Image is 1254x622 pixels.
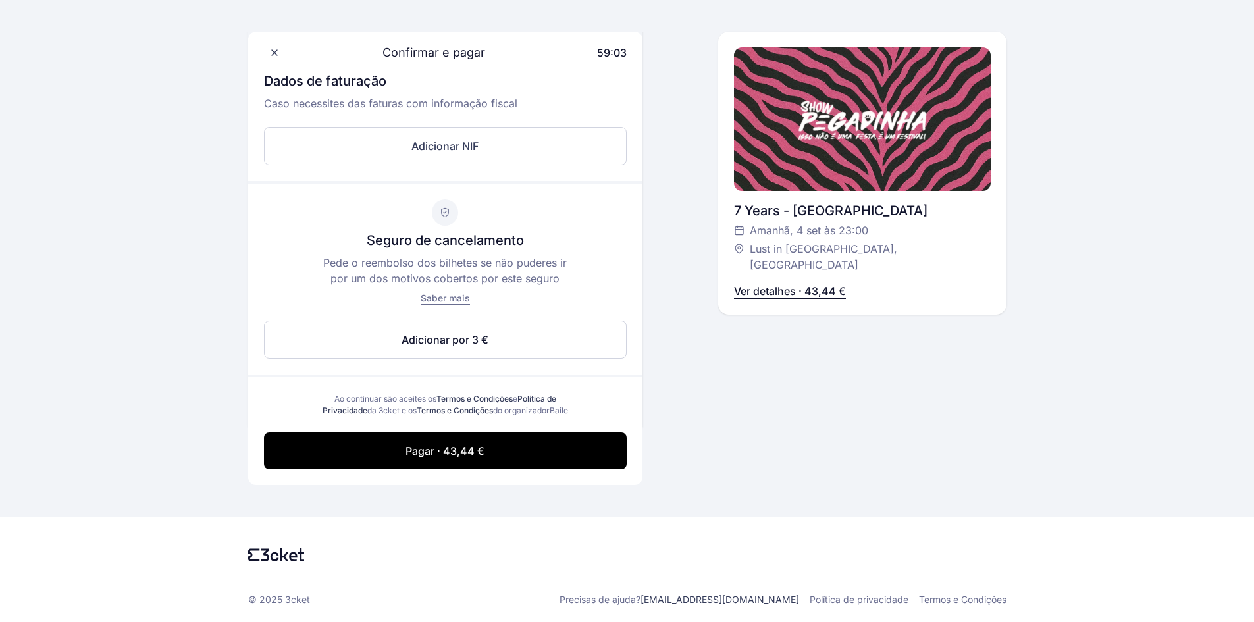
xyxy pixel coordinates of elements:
[597,46,627,59] span: 59:03
[405,443,484,459] span: Pagar · 43,44 €
[322,393,569,417] div: Ao continuar são aceites os e da 3cket e os do organizador
[810,593,908,606] a: Política de privacidade
[264,127,627,165] button: Adicionar NIF
[560,593,799,606] p: Precisas de ajuda?
[264,95,627,122] p: Caso necessites das faturas com informação fiscal
[264,72,627,95] h3: Dados de faturação
[264,321,627,359] button: Adicionar por 3 €
[550,405,568,415] span: Baile
[750,222,868,238] span: Amanhã, 4 set às 23:00
[734,283,846,299] p: Ver detalhes · 43,44 €
[421,292,470,303] span: Saber mais
[750,241,978,272] span: Lust in [GEOGRAPHIC_DATA], [GEOGRAPHIC_DATA]
[417,405,493,415] a: Termos e Condições
[734,201,991,220] div: 7 Years - [GEOGRAPHIC_DATA]
[367,43,485,62] span: Confirmar e pagar
[402,332,488,348] span: Adicionar por 3 €
[319,255,571,286] p: Pede o reembolso dos bilhetes se não puderes ir por um dos motivos cobertos por este seguro
[248,593,310,606] p: © 2025 3cket
[367,231,524,249] p: Seguro de cancelamento
[640,594,799,605] a: [EMAIL_ADDRESS][DOMAIN_NAME]
[919,593,1006,606] a: Termos e Condições
[436,394,513,403] a: Termos e Condições
[264,432,627,469] button: Pagar · 43,44 €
